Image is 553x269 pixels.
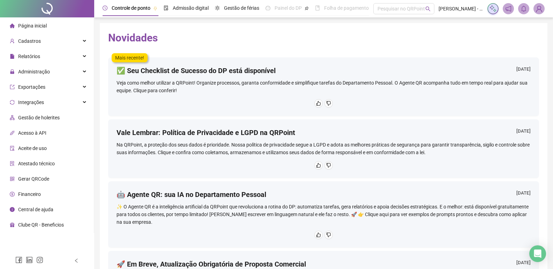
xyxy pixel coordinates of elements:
[18,115,60,120] span: Gestão de holerites
[18,222,64,228] span: Clube QR - Beneficios
[18,176,49,182] span: Gerar QRCode
[316,232,321,237] span: like
[10,222,15,227] span: gift
[10,54,15,59] span: file
[18,207,53,212] span: Central de ajuda
[10,161,15,166] span: solution
[316,101,321,106] span: like
[164,6,169,10] span: file-done
[10,115,15,120] span: apartment
[18,54,40,59] span: Relatórios
[117,141,531,156] div: Na QRPoint, a proteção dos seus dados é prioridade. Nossa política de privacidade segue a LGPD e ...
[505,6,511,12] span: notification
[326,163,331,168] span: dislike
[529,245,546,262] div: Open Intercom Messenger
[36,256,43,263] span: instagram
[18,161,55,166] span: Atestado técnico
[112,5,150,11] span: Controle de ponto
[117,66,276,76] h4: ✅ Seu Checklist de Sucesso do DP está disponível
[10,23,15,28] span: home
[117,190,266,199] h4: 🤖 Agente QR: sua IA no Departamento Pessoal
[425,6,431,11] span: search
[224,5,259,11] span: Gestão de férias
[74,258,79,263] span: left
[112,53,148,62] label: Mais recente!
[173,5,209,11] span: Admissão digital
[10,100,15,105] span: sync
[103,6,107,10] span: clock-circle
[10,176,15,181] span: qrcode
[18,69,50,74] span: Administração
[326,101,331,106] span: dislike
[15,256,22,263] span: facebook
[18,23,47,29] span: Página inicial
[439,5,483,13] span: [PERSON_NAME] - Postal Servicos
[10,192,15,197] span: dollar
[10,39,15,43] span: user-add
[516,128,531,136] div: [DATE]
[10,146,15,151] span: audit
[10,130,15,135] span: api
[18,145,47,151] span: Aceite de uso
[18,38,41,44] span: Cadastros
[117,79,531,94] div: Veja como melhor utilizar a QRPoint! Organize processos, garanta conformidade e simplifique taref...
[534,3,544,14] img: 94976
[153,6,157,10] span: pushpin
[305,6,309,10] span: pushpin
[18,100,44,105] span: Integrações
[315,6,320,10] span: book
[117,203,531,226] div: ✨ O Agente QR é a inteligência artificial da QRPoint que revoluciona a rotina do DP: automatiza t...
[117,259,306,269] h4: 🚀 Em Breve, Atualização Obrigatória de Proposta Comercial
[18,84,45,90] span: Exportações
[108,31,539,45] h2: Novidades
[516,190,531,198] div: [DATE]
[516,66,531,74] div: [DATE]
[215,6,220,10] span: sun
[266,6,270,10] span: dashboard
[117,128,295,137] h4: Vale Lembrar: Política de Privacidade e LGPD na QRPoint
[326,232,331,237] span: dislike
[275,5,302,11] span: Painel do DP
[324,5,369,11] span: Folha de pagamento
[18,191,41,197] span: Financeiro
[10,69,15,74] span: lock
[489,5,497,13] img: sparkle-icon.fc2bf0ac1784a2077858766a79e2daf3.svg
[521,6,527,12] span: bell
[10,85,15,89] span: export
[516,259,531,268] div: [DATE]
[316,163,321,168] span: like
[10,207,15,212] span: info-circle
[26,256,33,263] span: linkedin
[18,130,46,136] span: Acesso à API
